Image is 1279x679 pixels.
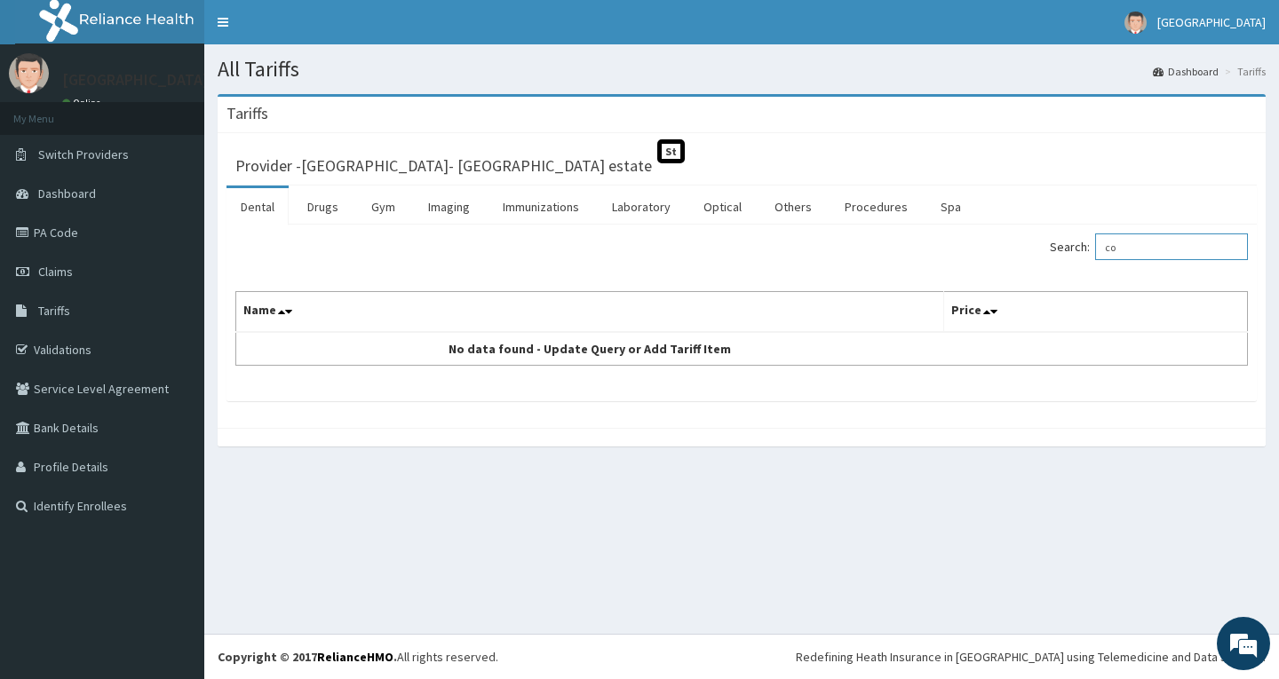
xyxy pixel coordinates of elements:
a: RelianceHMO [317,649,393,665]
a: Laboratory [598,188,685,225]
div: Chat with us now [92,99,298,122]
img: User Image [1124,12,1147,34]
a: Immunizations [489,188,593,225]
a: Procedures [830,188,922,225]
footer: All rights reserved. [204,634,1279,679]
span: Tariffs [38,303,70,319]
h3: Tariffs [226,106,268,122]
p: [GEOGRAPHIC_DATA] [62,72,209,88]
img: User Image [9,53,49,93]
div: Redefining Heath Insurance in [GEOGRAPHIC_DATA] using Telemedicine and Data Science! [796,648,1266,666]
img: d_794563401_company_1708531726252_794563401 [33,89,72,133]
a: Gym [357,188,409,225]
a: Imaging [414,188,484,225]
h1: All Tariffs [218,58,1266,81]
span: We're online! [103,224,245,403]
span: Claims [38,264,73,280]
label: Search: [1050,233,1248,260]
h3: Provider - [GEOGRAPHIC_DATA]- [GEOGRAPHIC_DATA] estate [235,158,652,174]
input: Search: [1095,233,1248,260]
li: Tariffs [1220,64,1266,79]
th: Price [944,292,1248,333]
div: Minimize live chat window [291,9,334,51]
strong: Copyright © 2017 . [218,649,397,665]
span: Dashboard [38,186,96,201]
a: Dashboard [1153,64,1219,79]
a: Optical [689,188,756,225]
th: Name [236,292,944,333]
td: No data found - Update Query or Add Tariff Item [236,332,944,366]
textarea: Type your message and hit 'Enter' [9,485,338,547]
a: Online [62,97,105,109]
span: [GEOGRAPHIC_DATA] [1157,14,1266,30]
a: Others [760,188,826,225]
span: St [657,139,685,163]
a: Spa [926,188,975,225]
a: Drugs [293,188,353,225]
span: Switch Providers [38,146,129,162]
a: Dental [226,188,289,225]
